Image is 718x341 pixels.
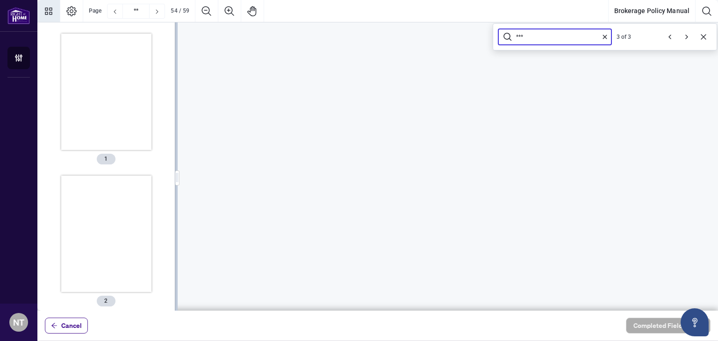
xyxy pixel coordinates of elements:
[51,322,57,329] span: arrow-left
[45,318,88,334] button: Cancel
[61,318,82,333] span: Cancel
[7,7,30,24] img: logo
[626,318,711,334] button: Completed Fields 0 of 1
[13,316,24,329] span: NT
[681,308,709,336] button: Open asap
